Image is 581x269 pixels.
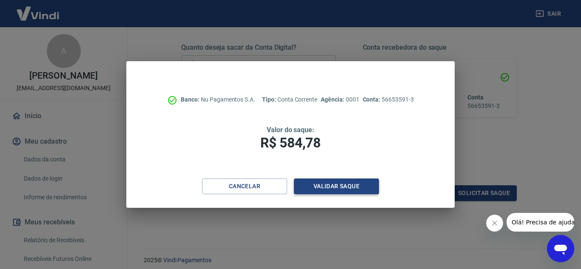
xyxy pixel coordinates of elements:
p: 0001 [321,95,359,104]
span: Tipo: [262,96,277,103]
span: Agência: [321,96,346,103]
button: Validar saque [294,178,379,194]
p: Nu Pagamentos S.A. [181,95,255,104]
span: Conta: [363,96,382,103]
span: R$ 584,78 [260,135,321,151]
p: 56653591-3 [363,95,414,104]
iframe: Botão para abrir a janela de mensagens [547,235,574,262]
p: Conta Corrente [262,95,317,104]
span: Valor do saque: [267,126,314,134]
span: Banco: [181,96,201,103]
iframe: Mensagem da empresa [507,213,574,232]
span: Olá! Precisa de ajuda? [5,6,71,13]
button: Cancelar [202,178,287,194]
iframe: Fechar mensagem [486,215,503,232]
